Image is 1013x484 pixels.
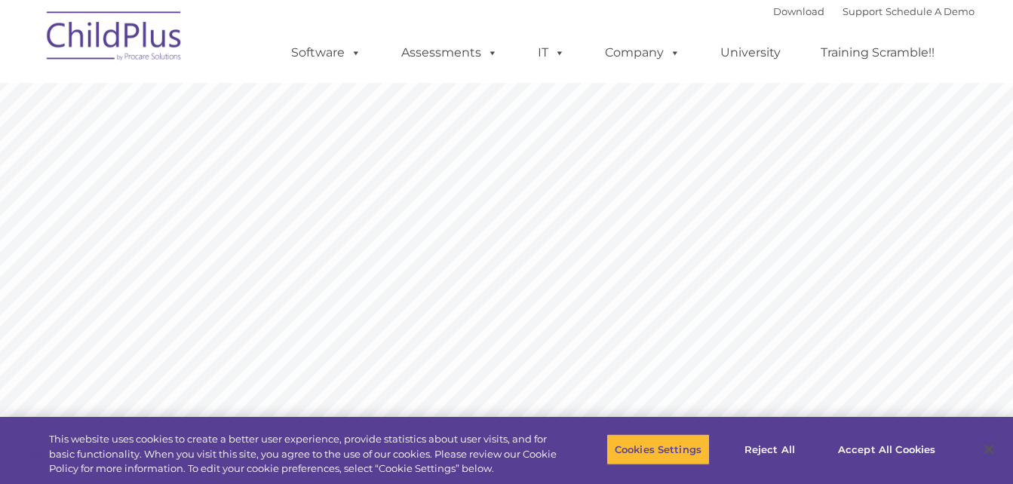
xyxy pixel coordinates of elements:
button: Reject All [723,433,817,465]
a: Company [590,38,695,68]
button: Accept All Cookies [830,433,944,465]
a: Support [843,5,883,17]
a: University [705,38,796,68]
button: Cookies Settings [606,433,710,465]
img: ChildPlus by Procare Solutions [39,1,190,76]
a: Schedule A Demo [886,5,975,17]
a: Training Scramble!! [806,38,950,68]
a: Assessments [386,38,513,68]
button: Close [972,433,1005,466]
a: Download [773,5,824,17]
font: | [773,5,975,17]
a: Software [276,38,376,68]
a: IT [523,38,580,68]
div: This website uses cookies to create a better user experience, provide statistics about user visit... [49,432,557,476]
